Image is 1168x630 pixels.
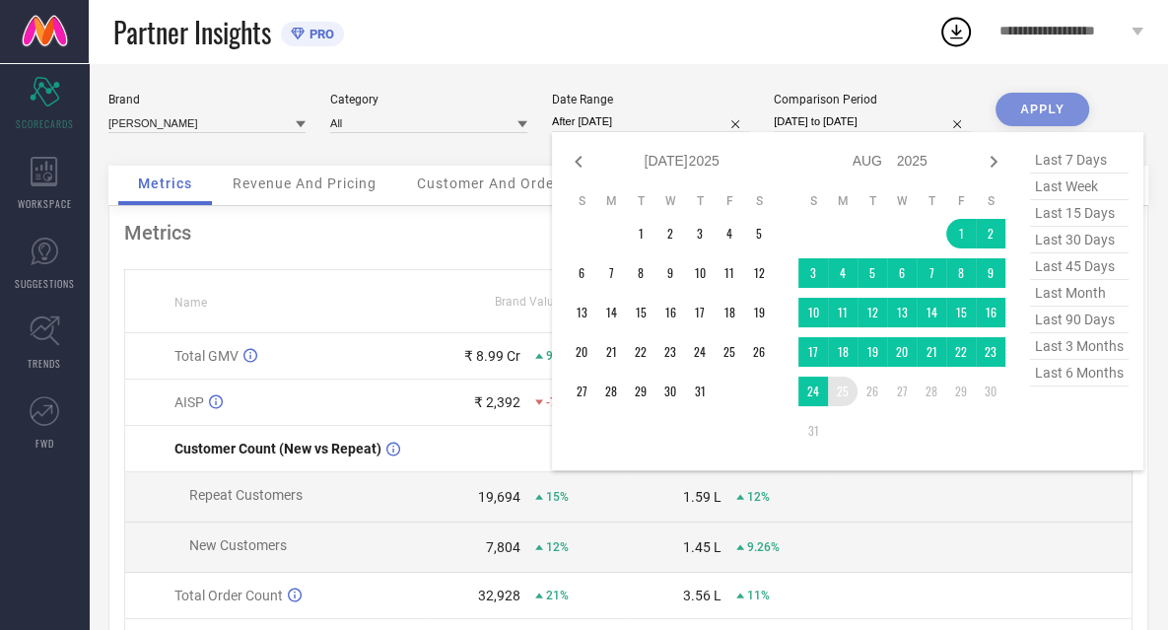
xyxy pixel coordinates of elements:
[1030,227,1129,253] span: last 30 days
[18,196,72,211] span: WORKSPACE
[546,349,579,363] span: 9.71%
[626,219,655,248] td: Tue Jul 01 2025
[798,258,828,288] td: Sun Aug 03 2025
[858,298,887,327] td: Tue Aug 12 2025
[946,219,976,248] td: Fri Aug 01 2025
[685,258,715,288] td: Thu Jul 10 2025
[685,193,715,209] th: Thursday
[1030,253,1129,280] span: last 45 days
[976,377,1005,406] td: Sat Aug 30 2025
[626,377,655,406] td: Tue Jul 29 2025
[655,377,685,406] td: Wed Jul 30 2025
[567,258,596,288] td: Sun Jul 06 2025
[552,111,749,132] input: Select date range
[747,540,780,554] span: 9.26%
[546,540,569,554] span: 12%
[798,298,828,327] td: Sun Aug 10 2025
[683,588,721,603] div: 3.56 L
[858,258,887,288] td: Tue Aug 05 2025
[798,337,828,367] td: Sun Aug 17 2025
[174,588,283,603] span: Total Order Count
[655,258,685,288] td: Wed Jul 09 2025
[1030,147,1129,174] span: last 7 days
[774,93,971,106] div: Comparison Period
[917,298,946,327] td: Thu Aug 14 2025
[747,490,770,504] span: 12%
[567,298,596,327] td: Sun Jul 13 2025
[1030,200,1129,227] span: last 15 days
[596,337,626,367] td: Mon Jul 21 2025
[233,175,377,191] span: Revenue And Pricing
[685,377,715,406] td: Thu Jul 31 2025
[917,193,946,209] th: Thursday
[946,337,976,367] td: Fri Aug 22 2025
[828,377,858,406] td: Mon Aug 25 2025
[982,150,1005,174] div: Next month
[887,377,917,406] td: Wed Aug 27 2025
[1030,360,1129,386] span: last 6 months
[715,193,744,209] th: Friday
[715,337,744,367] td: Fri Jul 25 2025
[655,337,685,367] td: Wed Jul 23 2025
[828,193,858,209] th: Monday
[1030,174,1129,200] span: last week
[917,337,946,367] td: Thu Aug 21 2025
[417,175,568,191] span: Customer And Orders
[546,490,569,504] span: 15%
[774,111,971,132] input: Select comparison period
[655,193,685,209] th: Wednesday
[744,219,774,248] td: Sat Jul 05 2025
[917,258,946,288] td: Thu Aug 07 2025
[858,193,887,209] th: Tuesday
[495,295,560,309] span: Brand Value
[28,356,61,371] span: TRENDS
[744,193,774,209] th: Saturday
[596,377,626,406] td: Mon Jul 28 2025
[938,14,974,49] div: Open download list
[744,258,774,288] td: Sat Jul 12 2025
[1030,280,1129,307] span: last month
[174,394,204,410] span: AISP
[715,258,744,288] td: Fri Jul 11 2025
[626,298,655,327] td: Tue Jul 15 2025
[715,219,744,248] td: Fri Jul 04 2025
[546,395,583,409] span: -7.53%
[305,27,334,41] span: PRO
[744,298,774,327] td: Sat Jul 19 2025
[715,298,744,327] td: Fri Jul 18 2025
[744,337,774,367] td: Sat Jul 26 2025
[35,436,54,451] span: FWD
[113,12,271,52] span: Partner Insights
[626,258,655,288] td: Tue Jul 08 2025
[858,337,887,367] td: Tue Aug 19 2025
[174,441,381,456] span: Customer Count (New vs Repeat)
[946,377,976,406] td: Fri Aug 29 2025
[976,258,1005,288] td: Sat Aug 09 2025
[946,258,976,288] td: Fri Aug 08 2025
[138,175,192,191] span: Metrics
[474,394,520,410] div: ₹ 2,392
[478,489,520,505] div: 19,694
[189,537,287,553] span: New Customers
[685,298,715,327] td: Thu Jul 17 2025
[828,337,858,367] td: Mon Aug 18 2025
[478,588,520,603] div: 32,928
[828,298,858,327] td: Mon Aug 11 2025
[798,377,828,406] td: Sun Aug 24 2025
[685,337,715,367] td: Thu Jul 24 2025
[976,193,1005,209] th: Saturday
[567,377,596,406] td: Sun Jul 27 2025
[946,193,976,209] th: Friday
[16,116,74,131] span: SCORECARDS
[567,150,590,174] div: Previous month
[976,219,1005,248] td: Sat Aug 02 2025
[887,298,917,327] td: Wed Aug 13 2025
[464,348,520,364] div: ₹ 8.99 Cr
[655,219,685,248] td: Wed Jul 02 2025
[828,258,858,288] td: Mon Aug 04 2025
[976,337,1005,367] td: Sat Aug 23 2025
[1030,333,1129,360] span: last 3 months
[596,193,626,209] th: Monday
[552,93,749,106] div: Date Range
[1030,307,1129,333] span: last 90 days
